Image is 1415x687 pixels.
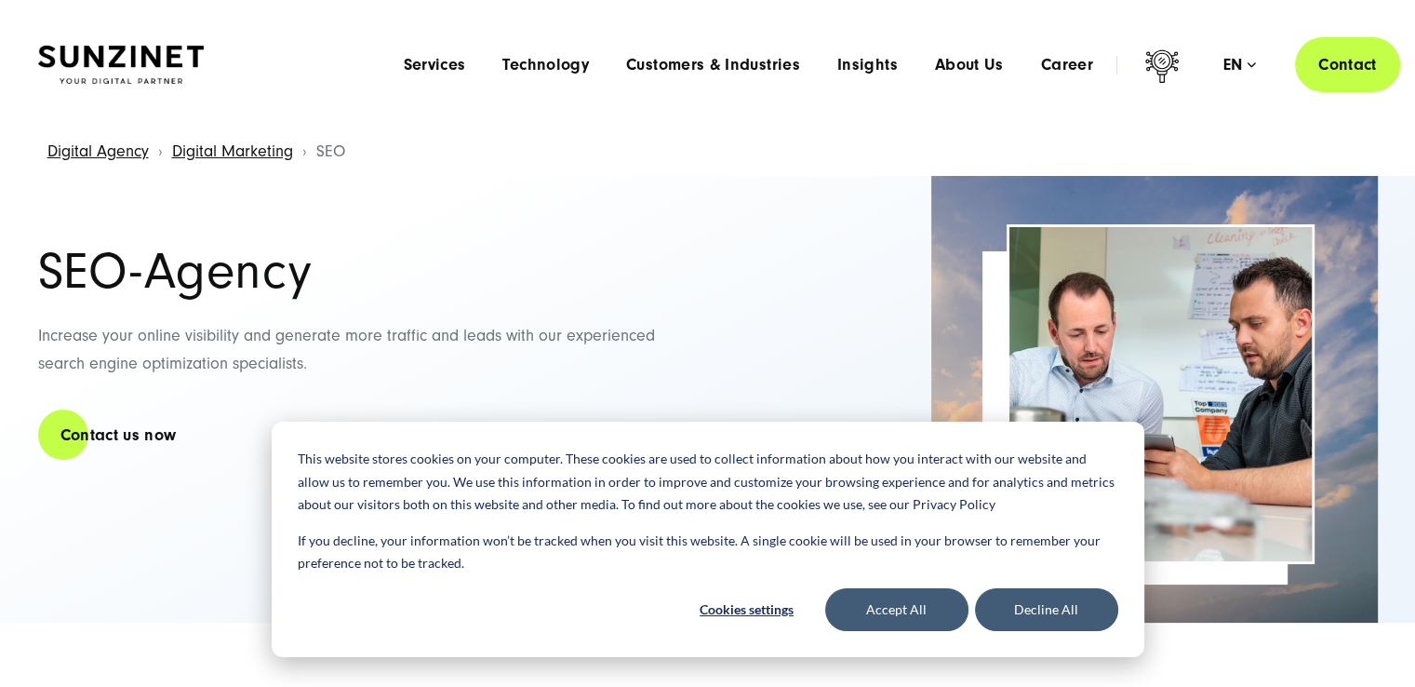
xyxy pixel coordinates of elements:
a: About Us [935,56,1004,74]
img: SUNZINET Full Service Digital Agentur [38,46,204,85]
img: Full-Service Digitalagentur SUNZINET - Business Applications Web & Cloud_2 [931,176,1378,623]
div: en [1223,56,1256,74]
p: Increase your online visibility and generate more traffic and leads with our experienced search e... [38,322,689,379]
a: Career [1041,56,1093,74]
img: SEO Agency Header | Two colleagues looking at a tablet in a modern office [1009,227,1312,561]
a: Technology [502,56,589,74]
a: Digital Agency [47,141,149,161]
a: Digital Marketing [172,141,293,161]
div: Cookie banner [272,422,1144,657]
a: Insights [837,56,898,74]
p: If you decline, your information won’t be tracked when you visit this website. A single cookie wi... [298,530,1118,575]
button: Accept All [825,588,968,631]
button: Decline All [975,588,1118,631]
h1: SEO-Agency [38,246,689,298]
p: This website stores cookies on your computer. These cookies are used to collect information about... [298,448,1118,517]
a: Customers & Industries [626,56,800,74]
a: Contact us now [38,409,199,462]
button: Cookies settings [675,588,819,631]
span: SEO [316,141,345,161]
a: Services [403,56,465,74]
a: Contact [1295,37,1400,92]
